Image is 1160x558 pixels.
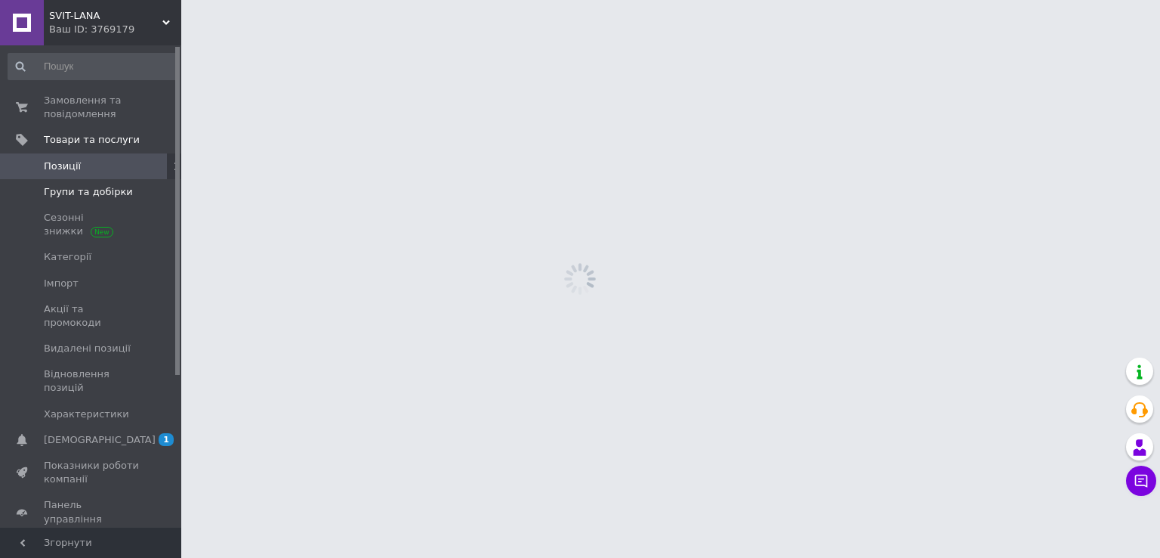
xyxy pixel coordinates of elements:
span: Категорії [44,250,91,264]
span: 1 [159,433,174,446]
span: Товари та послуги [44,133,140,147]
span: Сезонні знижки [44,211,140,238]
input: Пошук [8,53,178,80]
button: Чат з покупцем [1126,466,1156,496]
span: Групи та добірки [44,185,133,199]
span: Характеристики [44,408,129,421]
span: Позиції [44,160,81,173]
span: SVIT-LANA [49,9,162,23]
span: Замовлення та повідомлення [44,94,140,121]
div: Ваш ID: 3769179 [49,23,181,36]
span: Імпорт [44,277,79,290]
span: [DEMOGRAPHIC_DATA] [44,433,156,447]
span: Панель управління [44,498,140,525]
span: Видалені позиції [44,342,131,355]
span: Відновлення позицій [44,367,140,395]
span: Показники роботи компанії [44,459,140,486]
span: Акції та промокоди [44,302,140,330]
